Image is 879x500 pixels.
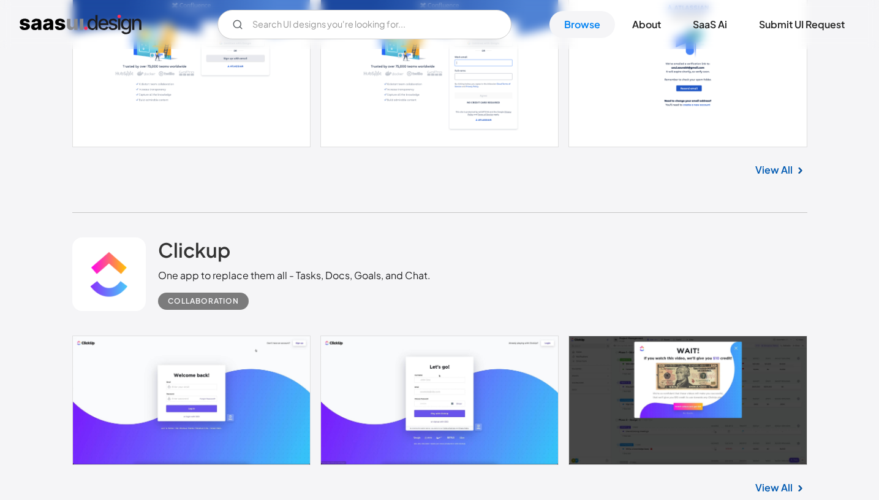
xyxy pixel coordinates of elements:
a: Browse [549,11,615,38]
div: One app to replace them all - Tasks, Docs, Goals, and Chat. [158,268,431,283]
a: Submit UI Request [744,11,859,38]
a: View All [755,480,793,495]
a: SaaS Ai [678,11,742,38]
form: Email Form [217,10,511,39]
a: home [20,15,141,34]
a: About [617,11,676,38]
input: Search UI designs you're looking for... [217,10,511,39]
a: Clickup [158,237,230,268]
h2: Clickup [158,237,230,262]
div: Collaboration [168,294,239,309]
a: View All [755,163,793,177]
